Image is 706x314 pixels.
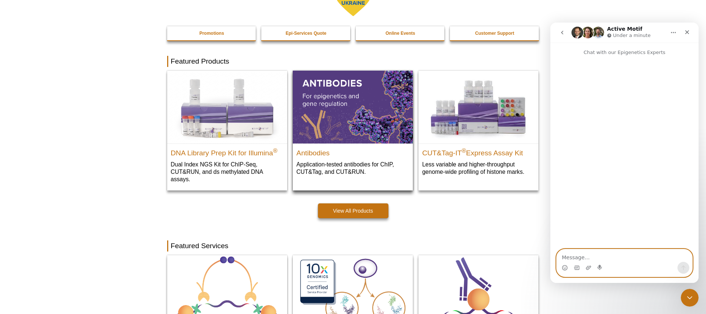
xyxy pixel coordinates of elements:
img: All Antibodies [293,71,413,143]
h2: CUT&Tag-IT Express Assay Kit [422,146,535,157]
a: CUT&Tag-IT® Express Assay Kit CUT&Tag-IT®Express Assay Kit Less variable and higher-throughput ge... [418,71,538,183]
strong: Online Events [385,31,415,36]
a: All Antibodies Antibodies Application-tested antibodies for ChIP, CUT&Tag, and CUT&RUN. [293,71,413,183]
sup: ® [462,147,466,153]
p: Dual Index NGS Kit for ChIP-Seq, CUT&RUN, and ds methylated DNA assays. [171,161,284,183]
strong: Promotions [199,31,224,36]
sup: ® [273,147,278,153]
h2: Featured Products [167,56,539,67]
h2: Featured Services [167,240,539,251]
iframe: Intercom live chat [681,289,699,307]
h2: Antibodies [296,146,409,157]
a: Epi-Services Quote [261,26,351,40]
p: Less variable and higher-throughput genome-wide profiling of histone marks​. [422,161,535,176]
iframe: Intercom live chat [550,23,699,283]
h2: DNA Library Prep Kit for Illumina [171,146,284,157]
a: Online Events [356,26,445,40]
a: View All Products [318,203,388,218]
strong: Customer Support [475,31,514,36]
img: DNA Library Prep Kit for Illumina [167,71,287,143]
strong: Epi-Services Quote [286,31,327,36]
a: DNA Library Prep Kit for Illumina DNA Library Prep Kit for Illumina® Dual Index NGS Kit for ChIP-... [167,71,287,190]
img: CUT&Tag-IT® Express Assay Kit [418,71,538,143]
a: Promotions [167,26,257,40]
p: Application-tested antibodies for ChIP, CUT&Tag, and CUT&RUN. [296,161,409,176]
a: Customer Support [450,26,540,40]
